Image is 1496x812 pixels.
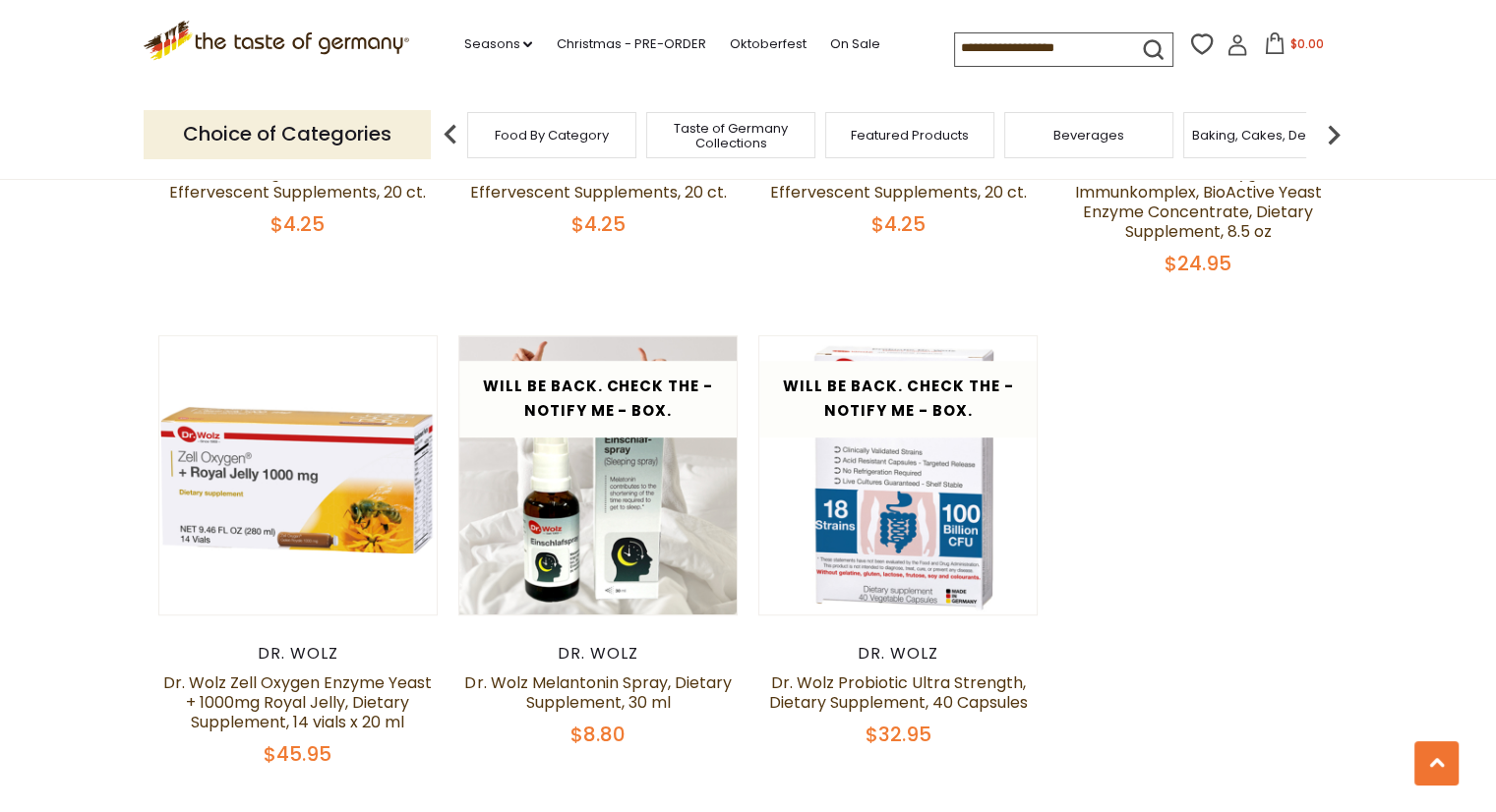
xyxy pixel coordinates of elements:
[866,721,931,748] span: $32.95
[144,110,431,158] p: Choice of Categories
[769,671,1028,714] a: Dr. Wolz Probiotic Ultra Strength, Dietary Supplement, 40 Capsules
[1075,161,1322,243] a: Dr. Wolz Zell Oxygen Immunkomplex, BioActive Yeast Enzyme Concentrate, Dietary Supplement, 8.5 oz
[1192,128,1345,143] a: Baking, Cakes, Desserts
[270,210,325,238] span: $4.25
[464,671,731,714] a: Dr. Wolz Melantonin Spray, Dietary Supplement, 30 ml
[463,33,532,55] a: Seasons
[264,740,331,768] span: $45.95
[158,644,439,664] div: Dr. Wolz
[1252,32,1336,62] button: $0.00
[459,336,738,614] img: Dr. Wolz Melantonin Spray, Dietary Supplement, 30 ml
[570,721,626,748] span: $8.80
[1289,35,1323,52] span: $0.00
[169,161,426,203] a: Sunlife Magnesium "Brause" Effervescent Supplements, 20 ct.
[759,336,1038,614] img: Dr. Wolz Probiotic Ultra Strength, Dietary Supplement, 40 Capsules
[829,33,879,55] a: On Sale
[556,33,705,55] a: Christmas - PRE-ORDER
[770,161,1027,203] a: Sunlife Vitamin C "Brause" Effervescent Supplements, 20 ct.
[159,336,438,614] img: Dr. Wolz Zell Oxygen Enzyme Yeast + 1000mg Royal Jelly, Dietary Supplement, 14 vials x 20 ml
[1053,128,1124,143] a: Beverages
[1165,250,1231,277] span: $24.95
[469,161,726,203] a: Sunlife Multivitamin "Brause" Effervescent Supplements, 20 ct.
[729,33,806,55] a: Oktoberfest
[758,644,1039,664] div: Dr. Wolz
[1314,115,1353,154] img: next arrow
[495,128,609,143] a: Food By Category
[871,210,926,238] span: $4.25
[652,121,809,150] a: Taste of Germany Collections
[570,210,625,238] span: $4.25
[458,644,739,664] div: Dr. Wolz
[851,128,969,143] a: Featured Products
[163,671,432,733] a: Dr. Wolz Zell Oxygen Enzyme Yeast + 1000mg Royal Jelly, Dietary Supplement, 14 vials x 20 ml
[431,115,470,154] img: previous arrow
